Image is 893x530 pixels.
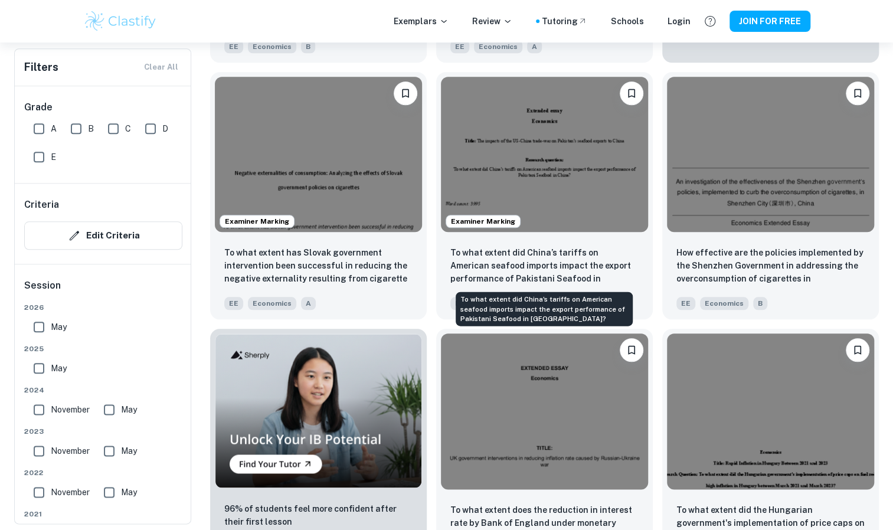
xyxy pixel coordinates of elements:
span: 2025 [24,343,182,354]
button: Please log in to bookmark exemplars [620,81,643,105]
img: Economics EE example thumbnail: How effective are the policies implement [667,77,874,232]
span: May [51,362,67,375]
span: Economics [248,297,296,310]
h6: Filters [24,59,58,76]
span: D [162,122,168,135]
a: Please log in to bookmark exemplarsHow effective are the policies implemented by the Shenzhen Gov... [662,72,879,319]
span: November [51,403,90,416]
span: C [125,122,131,135]
span: A [51,122,57,135]
span: EE [224,297,243,310]
p: 96% of students feel more confident after their first lesson [224,502,413,528]
span: Economics [700,297,748,310]
button: Help and Feedback [700,11,720,31]
img: Economics EE example thumbnail: To what extent did the Hungarian governm [667,333,874,489]
span: November [51,444,90,457]
span: Examiner Marking [220,216,294,227]
a: Examiner MarkingPlease log in to bookmark exemplarsTo what extent has Slovak government intervent... [210,72,427,319]
span: May [51,320,67,333]
p: To what extent has Slovak government intervention been successful in reducing the negative extern... [224,246,413,286]
img: Clastify logo [83,9,158,33]
button: Edit Criteria [24,221,182,250]
span: May [121,444,137,457]
span: A [527,40,542,53]
span: EE [224,40,243,53]
span: 2024 [24,385,182,395]
img: Thumbnail [215,333,422,488]
span: November [51,486,90,499]
span: 2023 [24,426,182,437]
button: Please log in to bookmark exemplars [394,81,417,105]
button: Please log in to bookmark exemplars [620,338,643,362]
img: Economics EE example thumbnail: To what extent has Slovak government int [215,77,422,232]
img: Economics EE example thumbnail: To what extent did China’s tariffs on Am [441,77,648,232]
div: To what extent did China’s tariffs on American seafood imports impact the export performance of P... [456,292,633,326]
h6: Criteria [24,198,59,212]
span: 2022 [24,467,182,478]
p: Exemplars [394,15,449,28]
span: May [121,403,137,416]
p: Review [472,15,512,28]
span: B [301,40,315,53]
span: B [753,297,767,310]
span: Economics [248,40,296,53]
span: EE [676,297,695,310]
h6: Grade [24,100,182,114]
span: B [88,122,94,135]
a: Tutoring [542,15,587,28]
a: Login [668,15,691,28]
a: Schools [611,15,644,28]
button: Please log in to bookmark exemplars [846,81,869,105]
p: To what extent did China’s tariffs on American seafood imports impact the export performance of P... [450,246,639,286]
button: JOIN FOR FREE [730,11,810,32]
button: Please log in to bookmark exemplars [846,338,869,362]
a: Examiner MarkingPlease log in to bookmark exemplarsTo what extent did China’s tariffs on American... [436,72,653,319]
h6: Session [24,279,182,302]
span: A [301,297,316,310]
span: 2026 [24,302,182,313]
span: Economics [474,40,522,53]
span: EE [450,297,469,310]
span: E [51,151,56,163]
p: How effective are the policies implemented by the Shenzhen Government in addressing the overconsu... [676,246,865,286]
span: EE [450,40,469,53]
img: Economics EE example thumbnail: To what extent does the reduction in int [441,333,648,489]
span: Examiner Marking [446,216,520,227]
span: 2021 [24,509,182,519]
span: May [121,486,137,499]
